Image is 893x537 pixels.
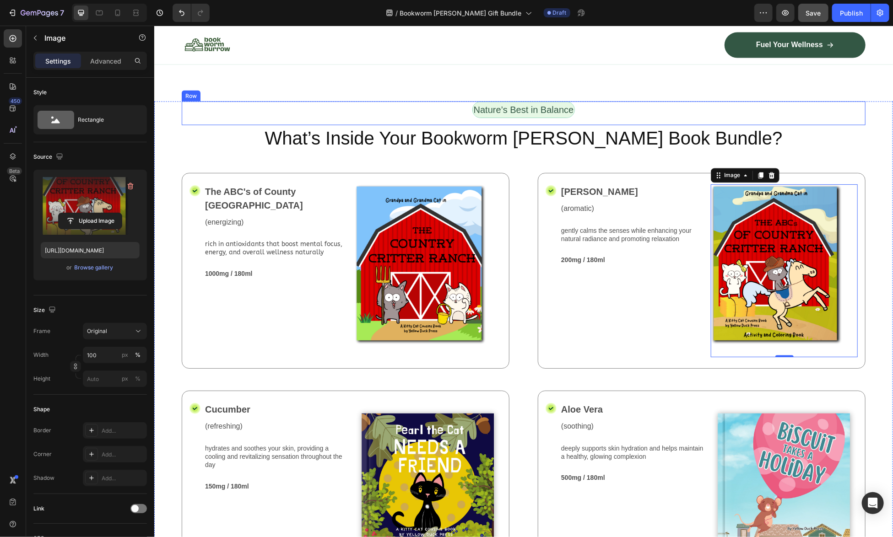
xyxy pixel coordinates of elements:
[102,427,145,435] div: Add...
[33,505,44,513] div: Link
[102,474,145,483] div: Add...
[119,349,130,360] button: %
[119,373,130,384] button: %
[154,26,893,537] iframe: Design area
[798,4,828,22] button: Save
[407,377,552,391] p: Aloe Vera
[83,371,147,387] input: px%
[102,451,145,459] div: Add...
[51,215,196,231] p: rich in antioxidants that boost mental focus, energy, and overall wellness naturally
[29,66,44,75] div: Row
[122,351,128,359] div: px
[58,213,122,229] button: Upload Image
[33,351,49,359] label: Width
[9,97,22,105] div: 450
[319,77,420,91] p: Nature’s Best in Balance
[33,474,54,482] div: Shadow
[840,8,863,18] div: Publish
[33,375,50,383] label: Height
[132,373,143,384] button: px
[33,450,52,458] div: Corner
[87,327,107,335] span: Original
[200,376,347,523] img: gempages_581078265737773998-44b9da6e-6b37-4d31-9d77-93479455041d.png
[407,179,552,188] p: (aromatic)
[557,159,704,332] img: gempages_581078265737773998-64d1b963-6967-4176-a191-4eb2a148e414.png
[200,159,347,332] img: gempages_581078265737773998-ec1c9175-9aa1-42ad-ad54-d245a84ab4cb.png
[400,8,522,18] span: Bookworm [PERSON_NAME] Gift Bundle
[7,167,22,175] div: Beta
[407,231,552,239] p: 200mg / 180ml
[33,426,51,435] div: Border
[83,347,147,363] input: px%
[407,397,552,406] p: (soothing)
[51,457,196,465] p: 150mg / 180ml
[407,448,552,456] p: 500mg / 180ml
[407,160,552,173] p: [PERSON_NAME]
[83,323,147,339] button: Original
[51,419,196,444] p: hydrates and soothes your skin, providing a cooling and revitalizing sensation throughout the day
[135,351,141,359] div: %
[407,419,552,435] p: deeply supports skin hydration and helps maintain a healthy, glowing complexion
[33,151,65,163] div: Source
[51,160,196,187] p: The ABC's of County [GEOGRAPHIC_DATA]
[557,376,704,523] img: gempages_581078265737773998-047a5bae-33b2-4e4e-8c21-02ba2c72dcfa.png
[33,405,50,413] div: Shape
[173,4,210,22] div: Undo/Redo
[75,263,114,272] div: Browse gallery
[33,304,58,317] div: Size
[90,56,121,66] p: Advanced
[51,244,196,252] p: 1000mg / 180ml
[135,375,141,383] div: %
[51,377,196,391] p: Cucumber
[27,100,711,125] h2: What’s Inside Your Bookworm [PERSON_NAME] Book Bundle?
[74,263,114,272] button: Browse gallery
[44,32,122,43] p: Image
[122,375,128,383] div: px
[396,8,398,18] span: /
[78,109,134,130] div: Rectangle
[67,262,72,273] span: or
[832,4,871,22] button: Publish
[60,7,64,18] p: 7
[4,4,68,22] button: 7
[45,56,71,66] p: Settings
[862,492,884,514] div: Open Intercom Messenger
[33,88,47,97] div: Style
[51,397,196,406] p: (refreshing)
[33,327,50,335] label: Frame
[41,242,140,258] input: https://example.com/image.jpg
[806,9,821,17] span: Save
[51,193,196,202] p: (energizing)
[553,9,567,17] span: Draft
[568,146,588,154] div: Image
[132,349,143,360] button: px
[407,201,552,218] p: gently calms the senses while enhancing your natural radiance and promoting relaxation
